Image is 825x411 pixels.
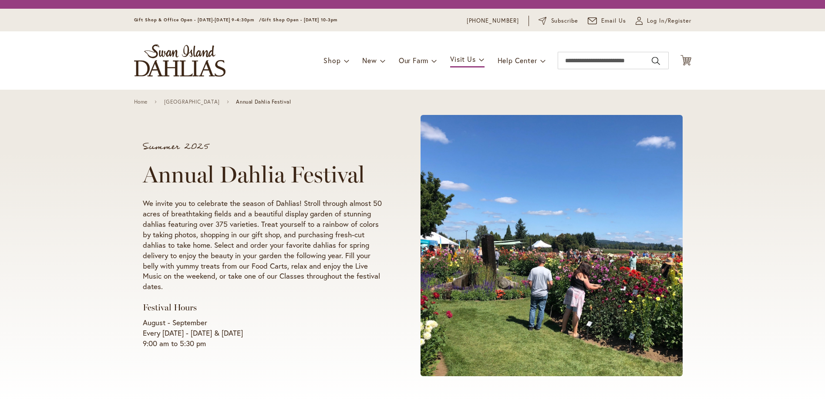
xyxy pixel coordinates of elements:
span: Visit Us [450,54,475,64]
button: Search [652,54,660,68]
span: Gift Shop & Office Open - [DATE]-[DATE] 9-4:30pm / [134,17,262,23]
a: [PHONE_NUMBER] [467,17,519,25]
a: Log In/Register [636,17,691,25]
a: store logo [134,44,226,77]
a: Subscribe [539,17,578,25]
p: We invite you to celebrate the season of Dahlias! Stroll through almost 50 acres of breathtaking ... [143,198,387,292]
a: Email Us [588,17,626,25]
h1: Annual Dahlia Festival [143,162,387,188]
span: Annual Dahlia Festival [236,99,291,105]
span: Subscribe [551,17,579,25]
span: Gift Shop Open - [DATE] 10-3pm [262,17,337,23]
p: August - September Every [DATE] - [DATE] & [DATE] 9:00 am to 5:30 pm [143,317,387,349]
h3: Festival Hours [143,302,387,313]
span: Help Center [498,56,537,65]
a: Home [134,99,148,105]
a: [GEOGRAPHIC_DATA] [164,99,220,105]
p: Summer 2025 [143,142,387,151]
span: Shop [323,56,340,65]
span: New [362,56,377,65]
span: Log In/Register [647,17,691,25]
span: Our Farm [399,56,428,65]
span: Email Us [601,17,626,25]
